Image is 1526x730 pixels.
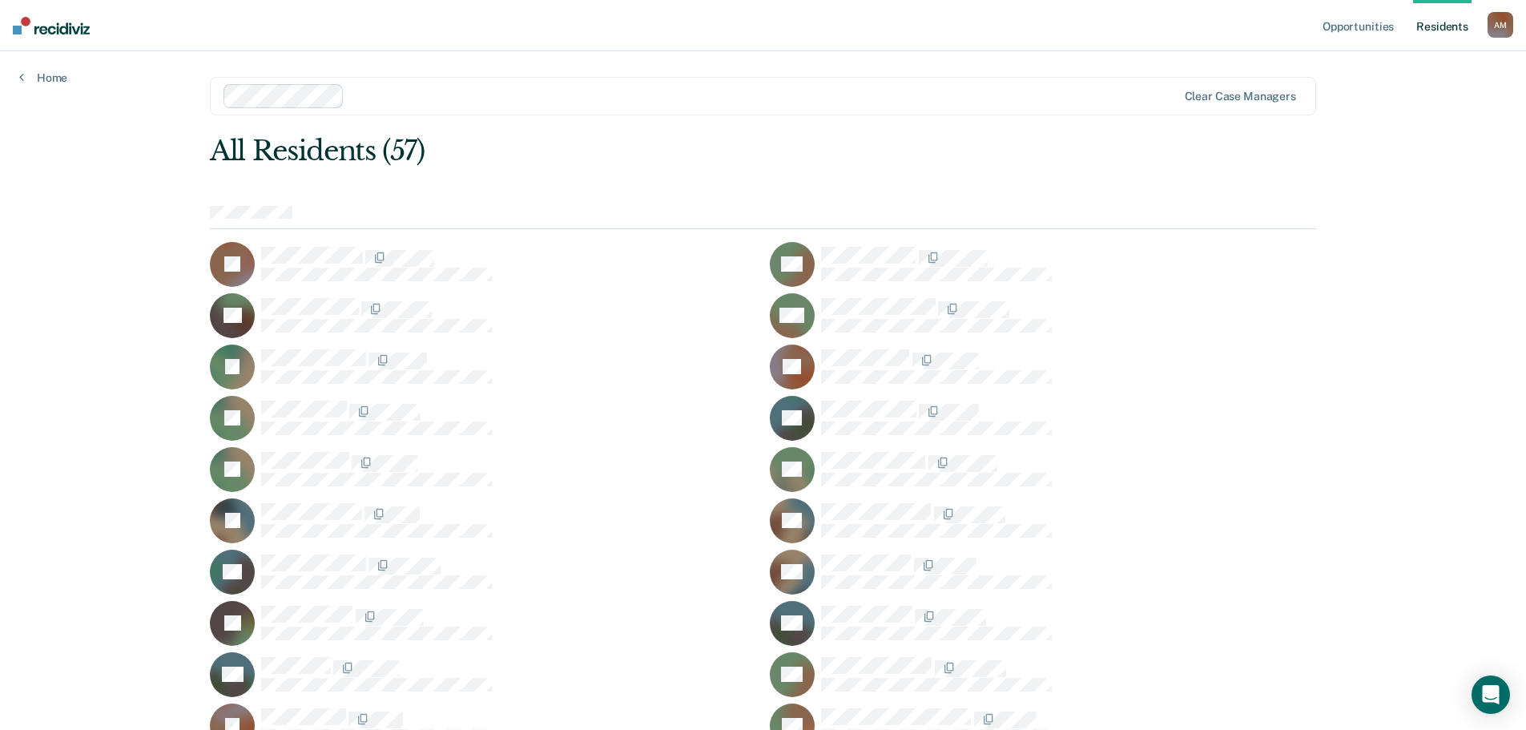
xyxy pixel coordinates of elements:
[1185,90,1296,103] div: Clear case managers
[19,71,67,85] a: Home
[13,17,90,34] img: Recidiviz
[1488,12,1513,38] div: A M
[1472,676,1510,714] div: Open Intercom Messenger
[1488,12,1513,38] button: AM
[210,135,1095,167] div: All Residents (57)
